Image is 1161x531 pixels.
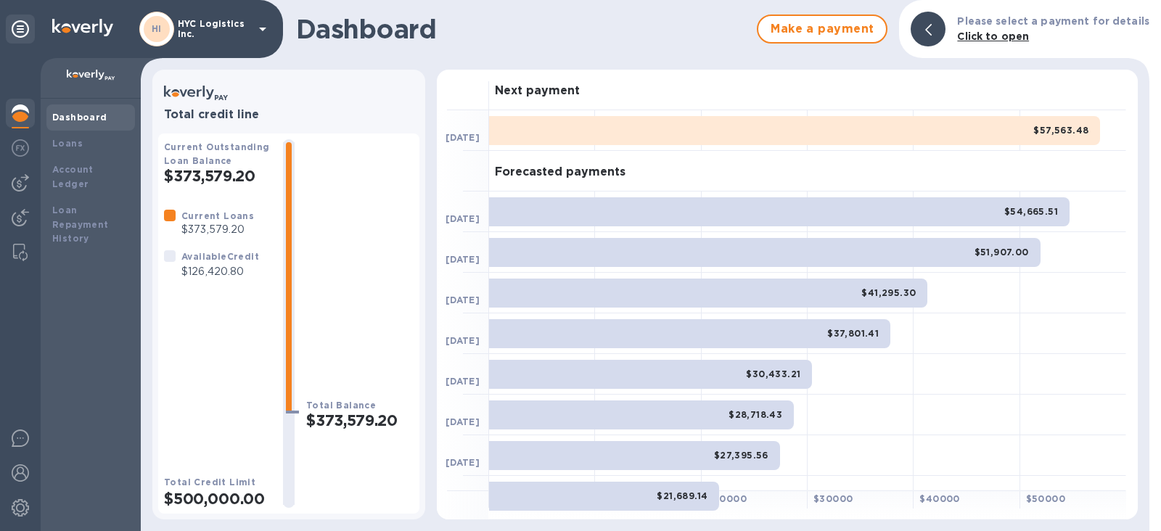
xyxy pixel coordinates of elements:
[164,167,271,185] h2: $373,579.20
[52,19,113,36] img: Logo
[827,328,879,339] b: $37,801.41
[164,108,414,122] h3: Total credit line
[181,251,259,262] b: Available Credit
[296,14,750,44] h1: Dashboard
[152,23,162,34] b: HI
[446,457,480,468] b: [DATE]
[746,369,800,379] b: $30,433.21
[1033,125,1088,136] b: $57,563.48
[957,30,1029,42] b: Click to open
[757,15,887,44] button: Make a payment
[178,19,250,39] p: HYC Logistics Inc.
[657,490,707,501] b: $21,689.14
[181,264,259,279] p: $126,420.80
[495,165,625,179] h3: Forecasted payments
[164,477,255,487] b: Total Credit Limit
[446,132,480,143] b: [DATE]
[446,416,480,427] b: [DATE]
[707,493,747,504] b: $ 20000
[306,400,376,411] b: Total Balance
[12,139,29,157] img: Foreign exchange
[181,210,254,221] b: Current Loans
[1004,206,1058,217] b: $54,665.51
[164,141,270,166] b: Current Outstanding Loan Balance
[446,254,480,265] b: [DATE]
[446,335,480,346] b: [DATE]
[729,409,782,420] b: $28,718.43
[813,493,853,504] b: $ 30000
[52,112,107,123] b: Dashboard
[181,222,254,237] p: $373,579.20
[306,411,414,429] h2: $373,579.20
[446,213,480,224] b: [DATE]
[52,164,94,189] b: Account Ledger
[164,490,271,508] h2: $500,000.00
[6,15,35,44] div: Unpin categories
[52,205,109,244] b: Loan Repayment History
[714,450,768,461] b: $27,395.56
[446,295,480,305] b: [DATE]
[52,138,83,149] b: Loans
[770,20,874,38] span: Make a payment
[1026,493,1065,504] b: $ 50000
[919,493,959,504] b: $ 40000
[957,15,1149,27] b: Please select a payment for details
[495,84,580,98] h3: Next payment
[446,376,480,387] b: [DATE]
[861,287,916,298] b: $41,295.30
[975,247,1029,258] b: $51,907.00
